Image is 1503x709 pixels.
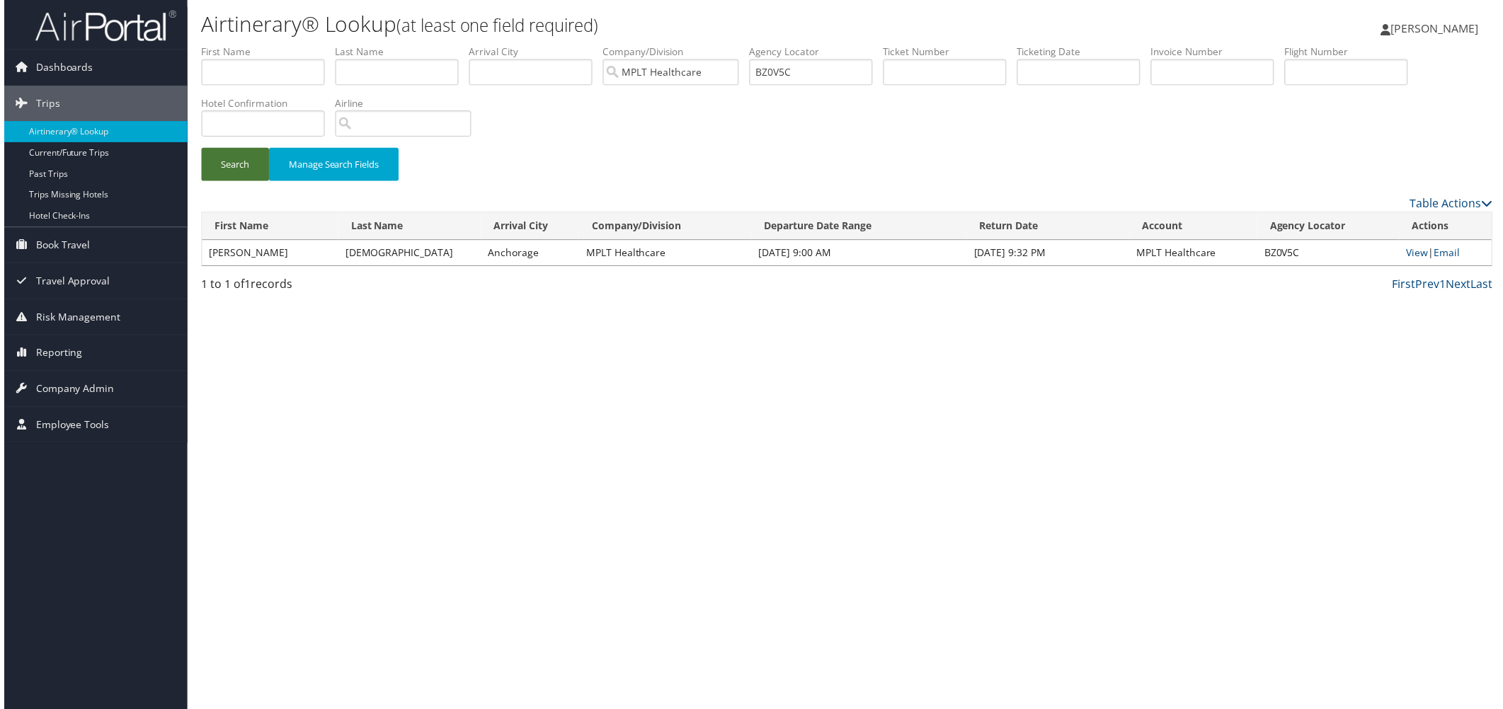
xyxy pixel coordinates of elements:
[394,13,597,37] small: (at least one field required)
[32,409,105,444] span: Employee Tools
[1131,214,1260,241] th: Account: activate to sort column ascending
[1410,247,1431,260] a: View
[1437,247,1463,260] a: Email
[336,241,479,267] td: [DEMOGRAPHIC_DATA]
[241,277,248,293] span: 1
[198,9,1063,39] h1: Airtinerary® Lookup
[1259,214,1402,241] th: Agency Locator: activate to sort column ascending
[32,50,89,86] span: Dashboards
[884,45,1018,59] label: Ticket Number
[333,97,480,111] label: Airline
[1395,277,1419,293] a: First
[198,97,333,111] label: Hotel Confirmation
[1153,45,1287,59] label: Invoice Number
[1443,277,1449,293] a: 1
[199,214,336,241] th: First Name: activate to sort column ascending
[1413,197,1496,212] a: Table Actions
[198,45,333,59] label: First Name
[1402,214,1495,241] th: Actions
[479,241,578,267] td: Anchorage
[333,45,467,59] label: Last Name
[479,214,578,241] th: Arrival City: activate to sort column ascending
[751,214,968,241] th: Departure Date Range: activate to sort column ascending
[1384,7,1496,50] a: [PERSON_NAME]
[578,241,751,267] td: MPLT Healthcare
[32,265,106,300] span: Travel Approval
[198,277,507,301] div: 1 to 1 of records
[1474,277,1496,293] a: Last
[336,214,479,241] th: Last Name: activate to sort column ascending
[32,337,79,372] span: Reporting
[266,149,396,182] button: Manage Search Fields
[1449,277,1474,293] a: Next
[1394,21,1482,36] span: [PERSON_NAME]
[32,86,56,122] span: Trips
[467,45,602,59] label: Arrival City
[578,214,751,241] th: Company/Division
[1259,241,1402,267] td: BZ0V5C
[1018,45,1153,59] label: Ticketing Date
[32,229,86,264] span: Book Travel
[1131,241,1260,267] td: MPLT Healthcare
[199,241,336,267] td: [PERSON_NAME]
[749,45,884,59] label: Agency Locator
[32,373,110,408] span: Company Admin
[198,149,266,182] button: Search
[1419,277,1443,293] a: Prev
[751,241,968,267] td: [DATE] 9:00 AM
[1402,241,1495,267] td: |
[968,241,1131,267] td: [DATE] 9:32 PM
[31,9,173,42] img: airportal-logo.png
[1287,45,1422,59] label: Flight Number
[602,45,749,59] label: Company/Division
[968,214,1131,241] th: Return Date: activate to sort column ascending
[32,301,117,336] span: Risk Management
